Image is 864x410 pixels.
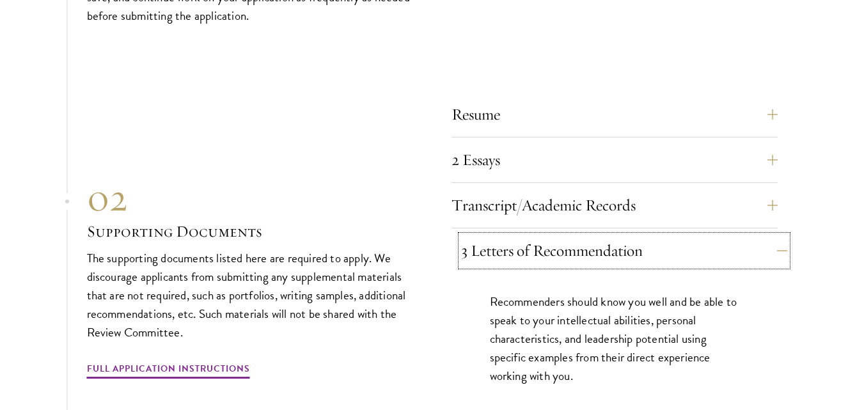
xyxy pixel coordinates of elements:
button: 3 Letters of Recommendation [461,235,787,266]
a: Full Application Instructions [87,361,250,381]
p: Recommenders should know you well and be able to speak to your intellectual abilities, personal c... [490,292,739,385]
button: Transcript/Academic Records [452,190,778,221]
p: The supporting documents listed here are required to apply. We discourage applicants from submitt... [87,249,413,342]
button: 2 Essays [452,145,778,175]
button: Resume [452,99,778,130]
div: 02 [87,175,413,221]
h3: Supporting Documents [87,221,413,242]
